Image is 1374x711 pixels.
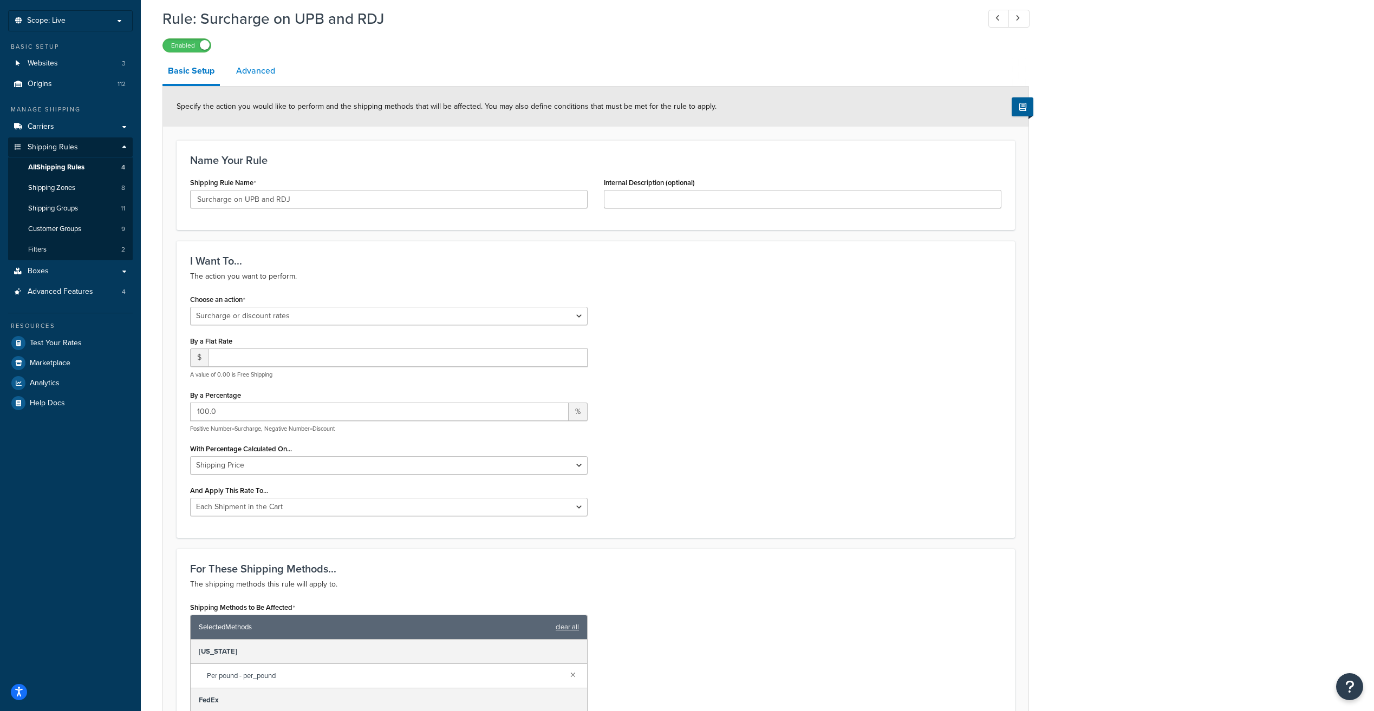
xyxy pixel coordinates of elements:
[30,339,82,348] span: Test Your Rates
[121,225,125,234] span: 9
[190,425,588,433] p: Positive Number=Surcharge, Negative Number=Discount
[190,179,256,187] label: Shipping Rule Name
[28,59,58,68] span: Websites
[8,54,133,74] li: Websites
[8,54,133,74] a: Websites3
[8,42,133,51] div: Basic Setup
[28,267,49,276] span: Boxes
[27,16,66,25] span: Scope: Live
[8,282,133,302] a: Advanced Features4
[28,80,52,89] span: Origins
[8,74,133,94] li: Origins
[556,620,579,635] a: clear all
[1008,10,1030,28] a: Next Record
[30,359,70,368] span: Marketplace
[177,101,717,112] span: Specify the action you would like to perform and the shipping methods that will be affected. You ...
[122,59,126,68] span: 3
[8,74,133,94] a: Origins112
[604,179,695,187] label: Internal Description (optional)
[190,295,245,304] label: Choose an action
[8,373,133,393] a: Analytics
[28,225,81,234] span: Customer Groups
[8,117,133,137] a: Carriers
[28,245,47,254] span: Filters
[190,578,1001,591] p: The shipping methods this rule will apply to.
[28,163,84,172] span: All Shipping Rules
[190,391,241,399] label: By a Percentage
[8,137,133,157] a: Shipping Rules
[28,287,93,297] span: Advanced Features
[8,261,133,281] a: Boxes
[231,58,281,84] a: Advanced
[8,199,133,219] li: Shipping Groups
[28,122,54,131] span: Carriers
[190,154,1001,166] h3: Name Your Rule
[8,393,133,413] a: Help Docs
[28,143,78,152] span: Shipping Rules
[28,204,78,213] span: Shipping Groups
[121,245,125,254] span: 2
[190,371,588,379] p: A value of 0.00 is Free Shipping
[8,321,133,331] div: Resources
[122,287,126,297] span: 4
[8,178,133,198] li: Shipping Zones
[8,240,133,260] li: Filters
[121,163,125,172] span: 4
[8,199,133,219] a: Shipping Groups11
[8,240,133,260] a: Filters2
[190,270,1001,283] p: The action you want to perform.
[8,219,133,239] a: Customer Groups9
[190,445,292,453] label: With Percentage Calculated On...
[8,157,133,177] a: AllShipping Rules4
[1012,97,1033,116] button: Show Help Docs
[30,399,65,408] span: Help Docs
[190,255,1001,267] h3: I Want To...
[8,333,133,353] a: Test Your Rates
[121,204,125,213] span: 11
[988,10,1010,28] a: Previous Record
[199,620,550,635] span: Selected Methods
[8,282,133,302] li: Advanced Features
[162,8,968,29] h1: Rule: Surcharge on UPB and RDJ
[190,563,1001,575] h3: For These Shipping Methods...
[190,603,295,612] label: Shipping Methods to Be Affected
[163,39,211,52] label: Enabled
[30,379,60,388] span: Analytics
[28,183,75,193] span: Shipping Zones
[8,178,133,198] a: Shipping Zones8
[190,337,232,345] label: By a Flat Rate
[162,58,220,86] a: Basic Setup
[1336,673,1363,700] button: Open Resource Center
[121,183,125,193] span: 8
[8,137,133,261] li: Shipping Rules
[8,353,133,373] a: Marketplace
[191,640,587,664] div: [US_STATE]
[569,403,588,421] span: %
[118,80,126,89] span: 112
[207,668,562,683] span: Per pound - per_pound
[8,219,133,239] li: Customer Groups
[190,348,208,367] span: $
[190,486,268,495] label: And Apply This Rate To...
[8,105,133,114] div: Manage Shipping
